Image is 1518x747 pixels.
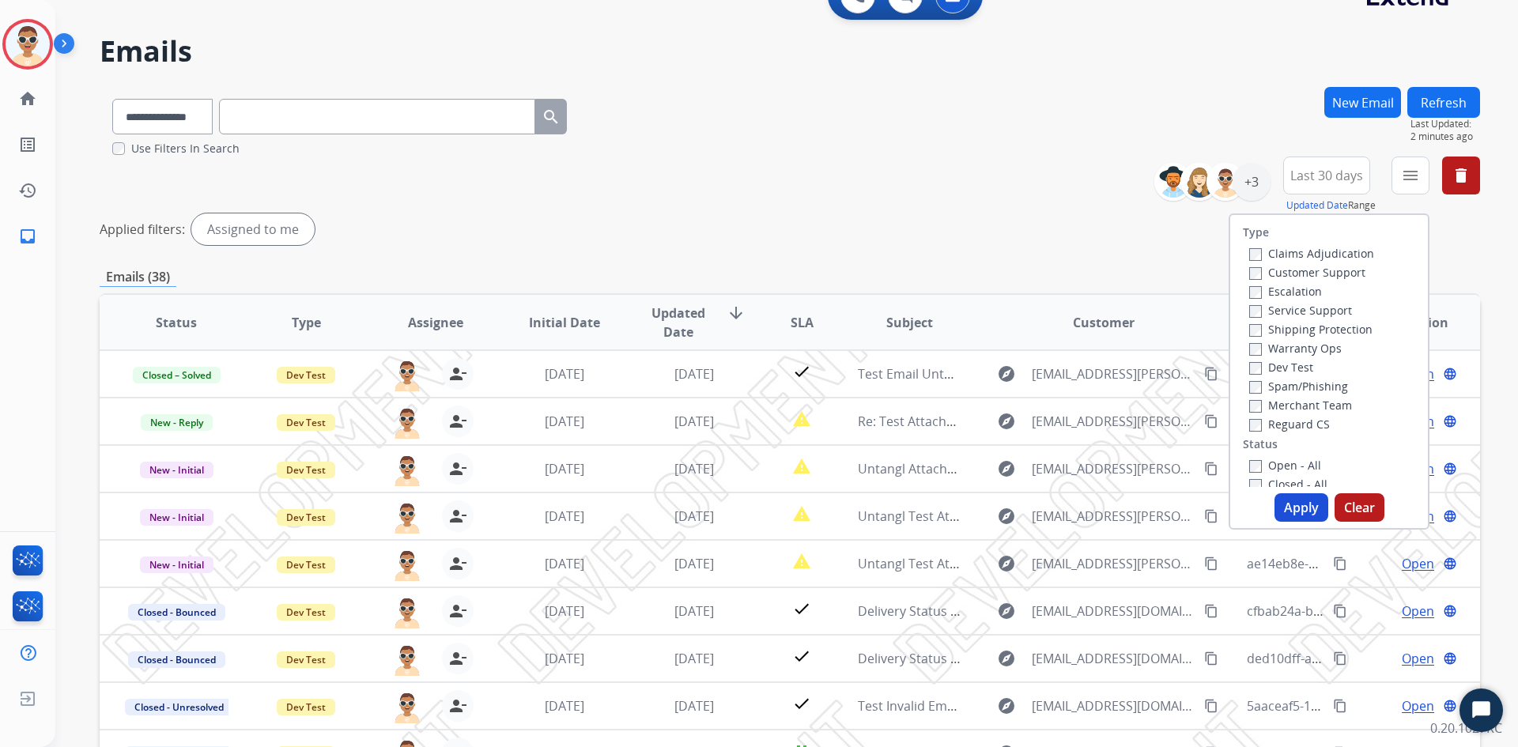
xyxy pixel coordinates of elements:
[858,602,1071,620] span: Delivery Status Notification (Failure)
[1249,286,1262,299] input: Escalation
[277,651,335,668] span: Dev Test
[1333,651,1347,666] mat-icon: content_copy
[1333,604,1347,618] mat-icon: content_copy
[1204,699,1218,713] mat-icon: content_copy
[1402,602,1434,621] span: Open
[448,459,467,478] mat-icon: person_remove
[1410,130,1480,143] span: 2 minutes ago
[1249,305,1262,318] input: Service Support
[1286,198,1376,212] span: Range
[792,362,811,381] mat-icon: check
[1249,322,1373,337] label: Shipping Protection
[1283,157,1370,194] button: Last 30 days
[1249,303,1352,318] label: Service Support
[448,364,467,383] mat-icon: person_remove
[140,556,213,573] span: New - Initial
[1333,699,1347,713] mat-icon: content_copy
[1204,414,1218,428] mat-icon: content_copy
[545,602,584,620] span: [DATE]
[858,650,1071,667] span: Delivery Status Notification (Failure)
[674,555,714,572] span: [DATE]
[1443,462,1457,476] mat-icon: language
[1249,267,1262,280] input: Customer Support
[1249,417,1330,432] label: Reguard CS
[125,699,233,715] span: Closed - Unresolved
[727,304,746,323] mat-icon: arrow_downward
[140,462,213,478] span: New - Initial
[100,220,185,239] p: Applied filters:
[1249,479,1262,492] input: Closed - All
[792,409,811,428] mat-icon: report_problem
[1402,696,1434,715] span: Open
[792,457,811,476] mat-icon: report_problem
[1032,507,1195,526] span: [EMAIL_ADDRESS][PERSON_NAME][DOMAIN_NAME]
[128,604,225,621] span: Closed - Bounced
[1401,166,1420,185] mat-icon: menu
[448,696,467,715] mat-icon: person_remove
[1032,554,1195,573] span: [EMAIL_ADDRESS][PERSON_NAME][DOMAIN_NAME]
[1204,556,1218,571] mat-icon: content_copy
[391,595,423,628] img: agent-avatar
[1204,651,1218,666] mat-icon: content_copy
[997,554,1016,573] mat-icon: explore
[643,304,715,341] span: Updated Date
[1407,87,1480,118] button: Refresh
[408,313,463,332] span: Assignee
[858,697,1003,715] span: Test Invalid Email [DATE]
[542,108,561,126] mat-icon: search
[1249,460,1262,473] input: Open - All
[545,555,584,572] span: [DATE]
[1032,696,1195,715] span: [EMAIL_ADDRESS][DOMAIN_NAME]
[391,358,423,391] img: agent-avatar
[448,602,467,621] mat-icon: person_remove
[1471,700,1493,722] svg: Open Chat
[997,412,1016,431] mat-icon: explore
[791,313,814,332] span: SLA
[1243,224,1269,240] label: Type
[545,460,584,477] span: [DATE]
[1249,379,1348,394] label: Spam/Phishing
[1032,602,1195,621] span: [EMAIL_ADDRESS][DOMAIN_NAME]
[391,500,423,534] img: agent-avatar
[1247,697,1490,715] span: 5aaceaf5-1999-4dad-82b0-6128d88dee76
[1430,719,1502,738] p: 0.20.1027RC
[277,509,335,526] span: Dev Test
[1443,414,1457,428] mat-icon: language
[674,507,714,525] span: [DATE]
[858,460,1040,477] span: Untangl Attachments | XCL file
[545,650,584,667] span: [DATE]
[1333,556,1347,571] mat-icon: content_copy
[545,697,584,715] span: [DATE]
[997,507,1016,526] mat-icon: explore
[545,365,584,383] span: [DATE]
[1443,509,1457,523] mat-icon: language
[191,213,315,245] div: Assigned to me
[1410,118,1480,130] span: Last Updated:
[1335,493,1384,522] button: Clear
[6,22,50,66] img: avatar
[997,459,1016,478] mat-icon: explore
[292,313,321,332] span: Type
[448,649,467,668] mat-icon: person_remove
[997,364,1016,383] mat-icon: explore
[1249,458,1321,473] label: Open - All
[1452,166,1471,185] mat-icon: delete
[1247,555,1493,572] span: ae14eb8e-5653-4b52-a543-17900868d422
[792,694,811,713] mat-icon: check
[1204,604,1218,618] mat-icon: content_copy
[1402,554,1434,573] span: Open
[18,89,37,108] mat-icon: home
[1204,509,1218,523] mat-icon: content_copy
[1249,477,1327,492] label: Closed - All
[1073,313,1135,332] span: Customer
[1249,419,1262,432] input: Reguard CS
[674,460,714,477] span: [DATE]
[156,313,197,332] span: Status
[448,412,467,431] mat-icon: person_remove
[1249,284,1322,299] label: Escalation
[391,406,423,439] img: agent-avatar
[391,453,423,486] img: agent-avatar
[792,504,811,523] mat-icon: report_problem
[448,554,467,573] mat-icon: person_remove
[674,602,714,620] span: [DATE]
